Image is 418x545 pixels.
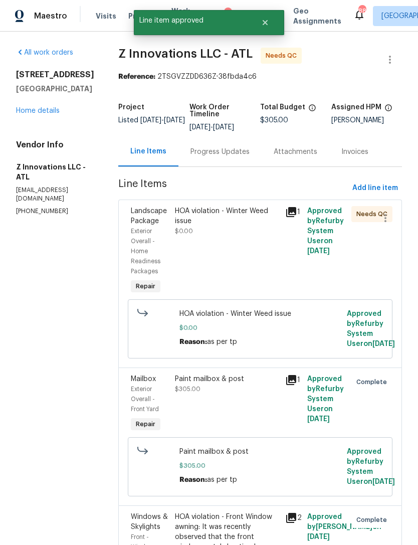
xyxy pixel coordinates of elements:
[131,228,160,274] span: Exterior Overall - Home Readiness Packages
[179,309,341,319] span: HOA violation - Winter Weed issue
[384,104,392,117] span: The hpm assigned to this work order.
[34,11,67,21] span: Maestro
[207,338,237,345] span: as per tp
[207,476,237,483] span: as per tp
[16,140,94,150] h4: Vendor Info
[285,512,301,524] div: 2
[224,8,232,18] div: 3
[347,448,395,485] span: Approved by Refurby System User on
[260,104,305,111] h5: Total Budget
[118,73,155,80] b: Reference:
[347,310,395,347] span: Approved by Refurby System User on
[175,228,193,234] span: $0.00
[249,13,282,33] button: Close
[213,124,234,131] span: [DATE]
[260,117,288,124] span: $305.00
[307,208,344,255] span: Approved by Refurby System User on
[179,447,341,457] span: Paint mailbox & post
[16,107,60,114] a: Home details
[356,515,391,525] span: Complete
[307,376,344,423] span: Approved by Refurby System User on
[118,72,402,82] div: 2TSGVZZDD636Z-38fbda4c6
[352,182,398,195] span: Add line item
[140,117,161,124] span: [DATE]
[372,340,395,347] span: [DATE]
[189,124,211,131] span: [DATE]
[130,146,166,156] div: Line Items
[16,162,94,182] h5: Z Innovations LLC - ATL
[293,6,341,26] span: Geo Assignments
[164,117,185,124] span: [DATE]
[285,206,301,218] div: 1
[16,207,94,216] p: [PHONE_NUMBER]
[179,476,207,483] span: Reason:
[132,281,159,291] span: Repair
[132,419,159,429] span: Repair
[118,179,348,198] span: Line Items
[175,374,279,384] div: Paint mailbox & post
[179,323,341,333] span: $0.00
[307,416,330,423] span: [DATE]
[140,117,185,124] span: -
[16,186,94,203] p: [EMAIL_ADDRESS][DOMAIN_NAME]
[307,513,381,540] span: Approved by [PERSON_NAME] on
[128,11,159,21] span: Projects
[348,179,402,198] button: Add line item
[118,48,253,60] span: Z Innovations LLC - ATL
[16,49,73,56] a: All work orders
[274,147,317,157] div: Attachments
[190,147,250,157] div: Progress Updates
[341,147,368,157] div: Invoices
[307,533,330,540] span: [DATE]
[179,338,207,345] span: Reason:
[118,117,185,124] span: Listed
[16,70,94,80] h2: [STREET_ADDRESS]
[189,104,261,118] h5: Work Order Timeline
[285,374,301,386] div: 1
[356,209,391,219] span: Needs QC
[189,124,234,131] span: -
[175,206,279,226] div: HOA violation - Winter Weed issue
[331,104,381,111] h5: Assigned HPM
[307,248,330,255] span: [DATE]
[96,11,116,21] span: Visits
[134,10,249,31] span: Line item approved
[179,461,341,471] span: $305.00
[131,386,159,412] span: Exterior Overall - Front Yard
[175,386,200,392] span: $305.00
[171,6,197,26] span: Work Orders
[131,208,167,225] span: Landscape Package
[118,104,144,111] h5: Project
[372,478,395,485] span: [DATE]
[358,6,365,16] div: 88
[131,513,168,530] span: Windows & Skylights
[16,84,94,94] h5: [GEOGRAPHIC_DATA]
[331,117,402,124] div: [PERSON_NAME]
[308,104,316,117] span: The total cost of line items that have been proposed by Opendoor. This sum includes line items th...
[356,377,391,387] span: Complete
[131,376,156,383] span: Mailbox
